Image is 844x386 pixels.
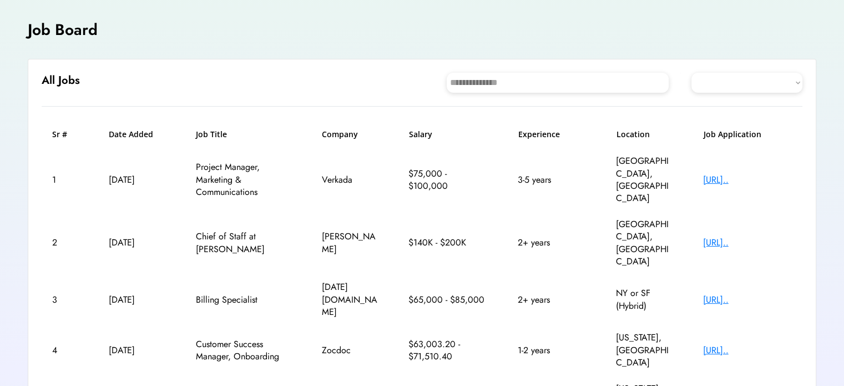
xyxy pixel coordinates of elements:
[196,294,290,306] div: Billing Specialist
[616,332,671,369] div: [US_STATE], [GEOGRAPHIC_DATA]
[703,294,792,306] div: [URL]..
[704,129,792,140] h6: Job Application
[408,237,486,249] div: $140K - $200K
[616,155,671,205] div: [GEOGRAPHIC_DATA], [GEOGRAPHIC_DATA]
[616,129,672,140] h6: Location
[518,344,584,357] div: 1-2 years
[703,174,792,186] div: [URL]..
[196,129,227,140] h6: Job Title
[109,174,164,186] div: [DATE]
[196,338,290,363] div: Customer Success Manager, Onboarding
[109,237,164,249] div: [DATE]
[322,129,377,140] h6: Company
[322,230,377,255] div: [PERSON_NAME]
[109,129,164,140] h6: Date Added
[52,344,77,357] div: 4
[518,129,585,140] h6: Experience
[518,294,584,306] div: 2+ years
[196,161,290,198] div: Project Manager, Marketing & Communications
[52,129,77,140] h6: Sr #
[42,73,80,88] h6: All Jobs
[408,338,486,363] div: $63,003.20 - $71,510.40
[408,168,486,193] div: $75,000 - $100,000
[322,344,377,357] div: Zocdoc
[52,174,77,186] div: 1
[196,230,290,255] div: Chief of Staff at [PERSON_NAME]
[703,237,792,249] div: [URL]..
[52,294,77,306] div: 3
[616,218,671,268] div: [GEOGRAPHIC_DATA], [GEOGRAPHIC_DATA]
[109,344,164,357] div: [DATE]
[409,129,487,140] h6: Salary
[703,344,792,357] div: [URL]..
[616,287,671,312] div: NY or SF (Hybrid)
[322,174,377,186] div: Verkada
[109,294,164,306] div: [DATE]
[28,19,98,41] h4: Job Board
[52,237,77,249] div: 2
[408,294,486,306] div: $65,000 - $85,000
[518,237,584,249] div: 2+ years
[518,174,584,186] div: 3-5 years
[322,281,377,318] div: [DATE][DOMAIN_NAME]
